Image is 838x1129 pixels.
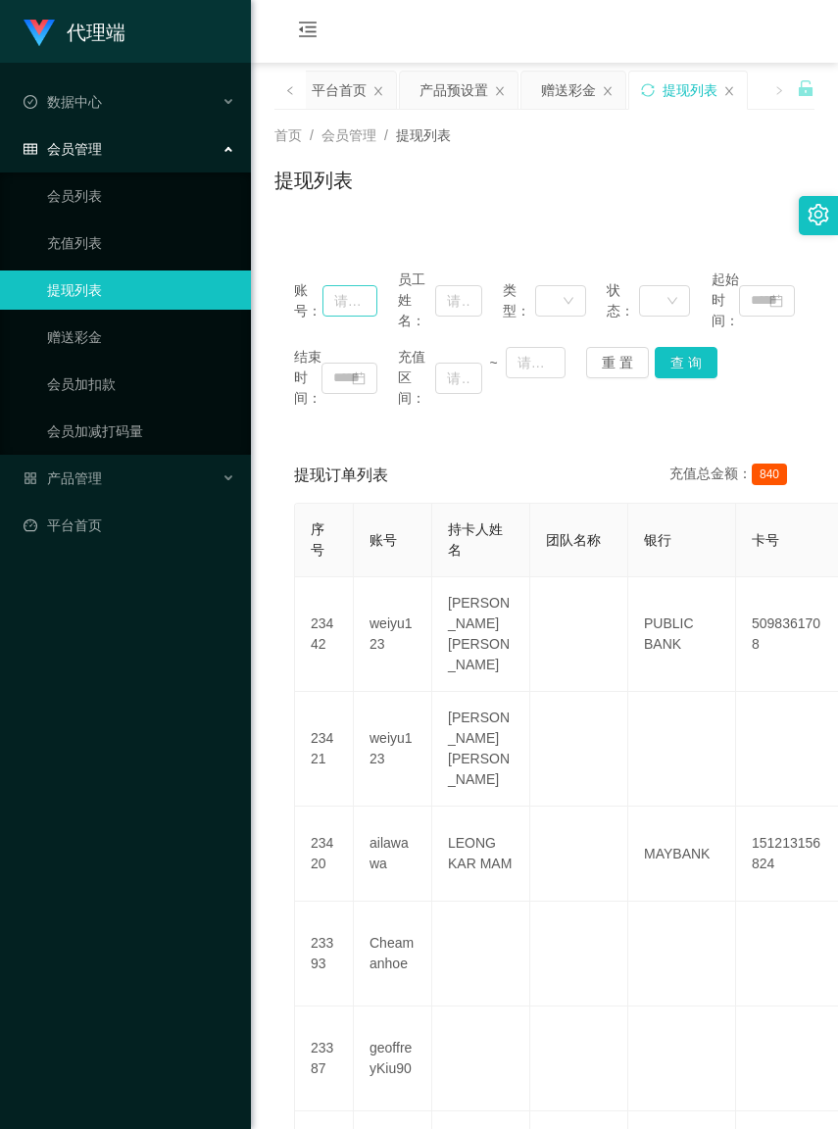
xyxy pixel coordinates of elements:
[723,85,735,97] i: 图标: close
[641,83,655,97] i: 图标: sync
[310,127,314,143] span: /
[354,902,432,1006] td: Cheamanhoe
[419,72,488,109] div: 产品预设置
[47,223,235,263] a: 充值列表
[24,471,37,485] i: 图标: appstore-o
[644,532,671,548] span: 银行
[396,127,451,143] span: 提现列表
[354,1006,432,1111] td: geoffreyKiu90
[503,280,535,321] span: 类型：
[295,577,354,692] td: 23442
[294,280,322,321] span: 账号：
[607,280,639,321] span: 状态：
[24,141,102,157] span: 会员管理
[24,94,102,110] span: 数据中心
[47,412,235,451] a: 会员加减打码量
[494,85,506,97] i: 图标: close
[24,506,235,545] a: 图标: dashboard平台首页
[274,127,302,143] span: 首页
[752,464,787,485] span: 840
[370,532,397,548] span: 账号
[295,692,354,807] td: 23421
[47,176,235,216] a: 会员列表
[769,294,783,308] i: 图标: calendar
[24,20,55,47] img: logo.9652507e.png
[352,371,366,385] i: 图标: calendar
[47,270,235,310] a: 提现列表
[435,285,481,317] input: 请输入
[563,295,574,309] i: 图标: down
[24,24,125,39] a: 代理端
[295,807,354,902] td: 23420
[628,807,736,902] td: MAYBANK
[435,363,481,394] input: 请输入最小值为
[398,270,435,331] span: 员工姓名：
[24,142,37,156] i: 图标: table
[448,521,503,558] span: 持卡人姓名
[274,166,353,195] h1: 提现列表
[354,807,432,902] td: ailawawa
[712,270,739,331] span: 起始时间：
[311,521,324,558] span: 序号
[47,365,235,404] a: 会员加扣款
[774,85,784,95] i: 图标: right
[546,532,601,548] span: 团队名称
[384,127,388,143] span: /
[372,85,384,97] i: 图标: close
[586,347,649,378] button: 重 置
[47,318,235,357] a: 赠送彩金
[666,295,678,309] i: 图标: down
[602,85,614,97] i: 图标: close
[432,692,530,807] td: [PERSON_NAME] [PERSON_NAME]
[797,79,814,97] i: 图标: unlock
[482,353,506,373] span: ~
[295,902,354,1006] td: 23393
[655,347,717,378] button: 查 询
[808,204,829,225] i: 图标: setting
[294,347,321,409] span: 结束时间：
[752,532,779,548] span: 卡号
[321,127,376,143] span: 会员管理
[628,577,736,692] td: PUBLIC BANK
[541,72,596,109] div: 赠送彩金
[354,577,432,692] td: weiyu123
[669,464,795,487] div: 充值总金额：
[295,1006,354,1111] td: 23387
[312,72,367,109] div: 平台首页
[506,347,566,378] input: 请输入最大值为
[24,95,37,109] i: 图标: check-circle-o
[398,347,435,409] span: 充值区间：
[285,85,295,95] i: 图标: left
[432,577,530,692] td: [PERSON_NAME] [PERSON_NAME]
[663,72,717,109] div: 提现列表
[294,464,388,487] span: 提现订单列表
[354,692,432,807] td: weiyu123
[322,285,377,317] input: 请输入
[24,470,102,486] span: 产品管理
[67,1,125,64] h1: 代理端
[274,1,341,64] i: 图标: menu-fold
[432,807,530,902] td: LEONG KAR MAM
